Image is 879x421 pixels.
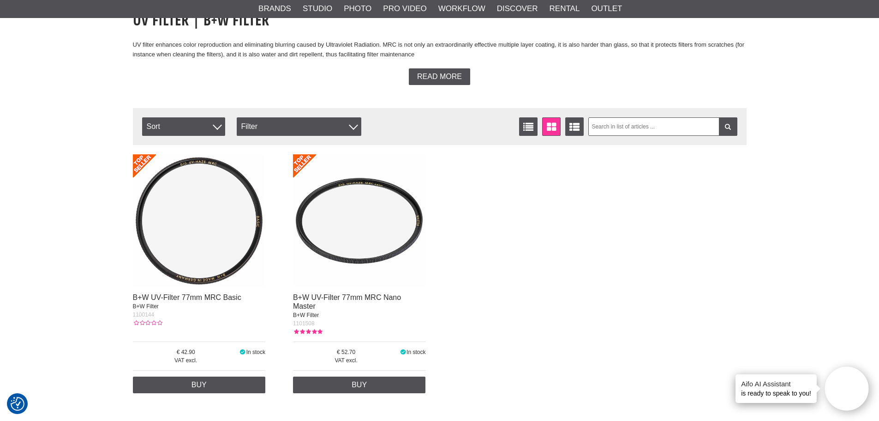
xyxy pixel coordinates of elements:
div: Customer rating: 5.00 [293,328,323,336]
a: B+W UV-Filter 77mm MRC Nano Master [293,293,401,310]
span: VAT excl. [133,356,239,365]
a: Discover [497,3,538,15]
span: Read more [417,73,462,81]
img: B+W UV-Filter 77mm MRC Nano Master [293,154,426,287]
span: Sort [142,117,225,136]
a: Pro Video [383,3,426,15]
div: Filter [237,117,361,136]
a: Outlet [591,3,622,15]
span: B+W Filter [133,303,159,310]
h1: UV Filter | B+W Filter [133,10,747,30]
span: 1100144 [133,311,155,318]
i: In stock [399,349,407,355]
a: Buy [293,377,426,393]
a: Rental [550,3,580,15]
span: B+W Filter [293,312,319,318]
div: Customer rating: 0 [133,319,162,327]
i: In stock [239,349,246,355]
a: Photo [344,3,371,15]
span: 42.90 [133,348,239,356]
a: Studio [303,3,332,15]
a: Window [542,117,561,136]
span: 52.70 [293,348,399,356]
span: VAT excl. [293,356,399,365]
span: In stock [407,349,425,355]
button: Consent Preferences [11,396,24,412]
a: Brands [258,3,291,15]
span: In stock [246,349,265,355]
a: List [519,117,538,136]
a: Filter [719,117,737,136]
p: UV filter enhances color reproduction and eliminating blurring caused by Ultraviolet Radiation. M... [133,40,747,60]
h4: Aifo AI Assistant [741,379,811,389]
span: 1101508 [293,320,315,327]
img: Revisit consent button [11,397,24,411]
div: is ready to speak to you! [735,374,817,403]
a: Workflow [438,3,485,15]
a: Extended list [565,117,584,136]
a: B+W UV-Filter 77mm MRC Basic [133,293,241,301]
a: Buy [133,377,266,393]
input: Search in list of articles ... [588,117,737,136]
img: B+W UV-Filter 77mm MRC Basic [133,154,266,287]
